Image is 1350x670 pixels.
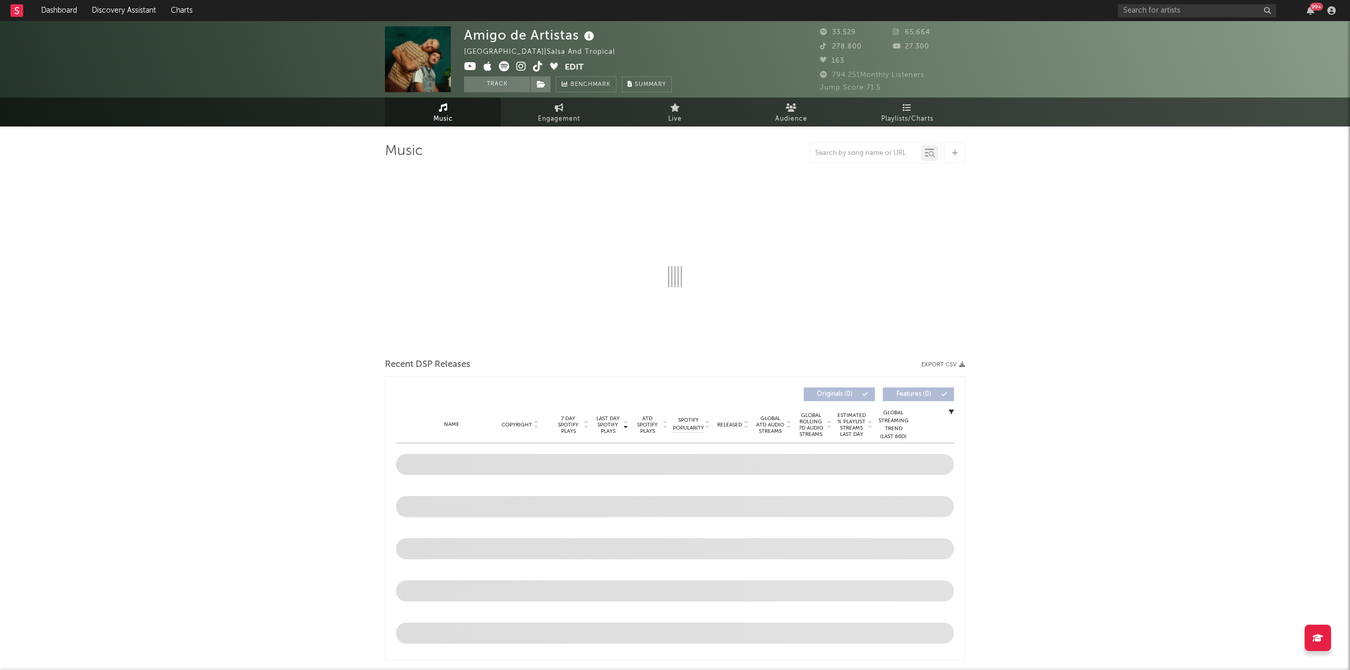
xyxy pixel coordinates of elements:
[893,29,930,36] span: 65.664
[893,43,929,50] span: 27.300
[556,76,616,92] a: Benchmark
[849,98,965,127] a: Playlists/Charts
[571,79,611,91] span: Benchmark
[820,84,881,91] span: Jump Score: 71.5
[796,412,825,438] span: Global Rolling 7D Audio Streams
[673,416,704,432] span: Spotify Popularity
[811,391,859,397] span: Originals ( 0 )
[417,421,486,429] div: Name
[633,415,661,434] span: ATD Spotify Plays
[538,113,580,125] span: Engagement
[810,149,921,158] input: Search by song name or URL
[385,358,470,371] span: Recent DSP Releases
[594,415,622,434] span: Last Day Spotify Plays
[464,76,530,92] button: Track
[717,422,742,428] span: Released
[820,72,924,79] span: 794.251 Monthly Listeners
[464,46,627,59] div: [GEOGRAPHIC_DATA] | Salsa and Tropical
[565,61,584,74] button: Edit
[820,29,856,36] span: 33.529
[837,412,866,438] span: Estimated % Playlist Streams Last Day
[1118,4,1276,17] input: Search for artists
[883,387,954,401] button: Features(0)
[733,98,849,127] a: Audience
[1307,6,1314,15] button: 99+
[617,98,733,127] a: Live
[385,98,501,127] a: Music
[756,415,785,434] span: Global ATD Audio Streams
[890,391,938,397] span: Features ( 0 )
[775,113,807,125] span: Audience
[921,362,965,368] button: Export CSV
[502,422,532,428] span: Copyright
[820,57,844,64] span: 163
[668,113,682,125] span: Live
[804,387,875,401] button: Originals(0)
[554,415,582,434] span: 7 Day Spotify Plays
[1310,3,1323,11] div: 99 +
[464,26,597,44] div: Amigo de Artistas
[635,82,666,88] span: Summary
[622,76,672,92] button: Summary
[877,409,909,441] div: Global Streaming Trend (Last 60D)
[881,113,933,125] span: Playlists/Charts
[433,113,453,125] span: Music
[820,43,862,50] span: 278.800
[501,98,617,127] a: Engagement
